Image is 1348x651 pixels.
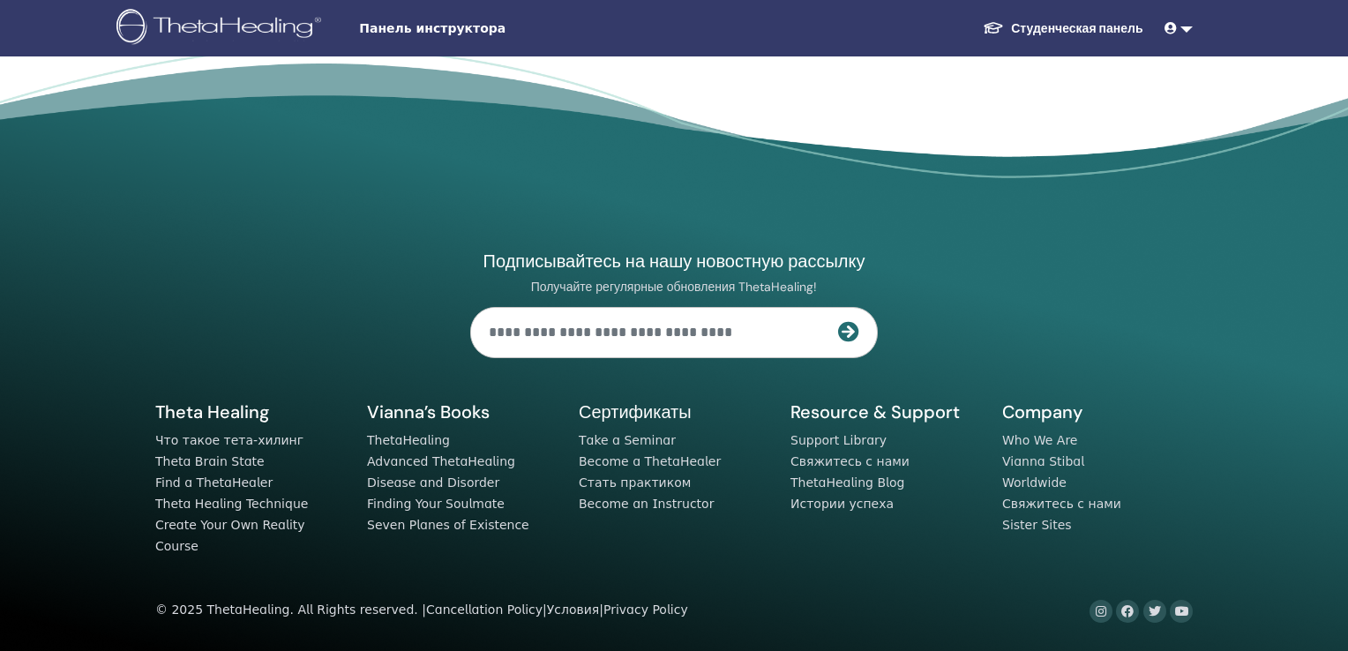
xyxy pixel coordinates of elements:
a: Worldwide [1002,475,1067,490]
a: ThetaHealing [367,433,450,447]
h5: Vianna’s Books [367,400,558,423]
a: Support Library [790,433,887,447]
a: Find a ThetaHealer [155,475,273,490]
h5: Company [1002,400,1193,423]
a: Cancellation Policy [426,602,543,617]
a: Who We Are [1002,433,1077,447]
a: Студенческая панель [969,12,1157,45]
a: Свяжитесь с нами [790,454,910,468]
a: Свяжитесь с нами [1002,497,1121,511]
h4: Подписывайтесь на нашу новостную рассылку [470,250,878,273]
h5: Resource & Support [790,400,981,423]
img: logo.png [116,9,327,49]
img: graduation-cap-white.svg [983,20,1004,35]
p: Получайте регулярные обновления ThetaHealing! [470,279,878,295]
a: Theta Brain State [155,454,265,468]
a: Advanced ThetaHealing [367,454,515,468]
a: ThetaHealing Blog [790,475,904,490]
a: Истории успеха [790,497,894,511]
span: Панель инструктора [359,19,624,38]
div: © 2025 ThetaHealing. All Rights reserved. | | | [155,600,688,621]
a: Условия [547,602,600,617]
h5: Сертификаты [579,400,769,423]
a: Create Your Own Reality Course [155,518,305,553]
a: Vianna Stibal [1002,454,1084,468]
a: Стать практиком [579,475,691,490]
a: Become an Instructor [579,497,714,511]
a: Finding Your Soulmate [367,497,505,511]
a: Theta Healing Technique [155,497,308,511]
a: Privacy Policy [603,602,688,617]
a: Что такое тета-хилинг [155,433,303,447]
a: Become a ThetaHealer [579,454,721,468]
a: Disease and Disorder [367,475,499,490]
a: Seven Planes of Existence [367,518,529,532]
a: Take a Seminar [579,433,676,447]
a: Sister Sites [1002,518,1072,532]
h5: Theta Healing [155,400,346,423]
